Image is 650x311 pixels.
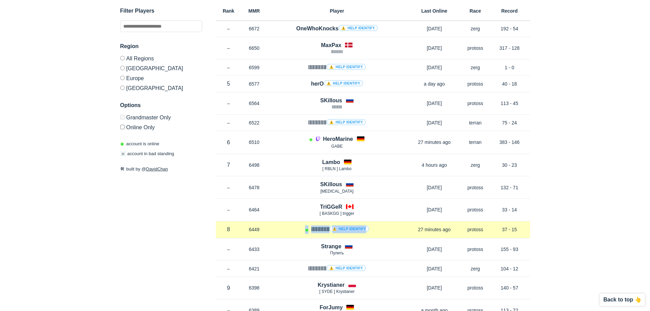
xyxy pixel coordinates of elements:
a: ⚠️ Help identify [338,25,378,31]
p: built by @ [120,166,202,173]
label: [GEOGRAPHIC_DATA] [120,83,202,91]
p: 383 - 146 [489,139,530,146]
input: Europe [120,76,125,80]
span: ◉ [120,141,124,146]
p: 6449 [241,226,267,233]
p: 192 - 54 [489,25,530,32]
h3: Options [120,101,202,109]
p: 6421 [241,265,267,272]
p: 6564 [241,100,267,107]
p: 27 minutes ago [407,226,462,233]
p: [DATE] [407,246,462,253]
span: Account is laddering [305,227,308,232]
label: Europe [120,73,202,83]
p: account in bad standing [120,151,174,158]
img: icon-twitch.7daa0e80.svg [315,136,321,142]
h3: Filter Players [120,7,202,15]
h4: herO [311,80,363,88]
h4: llllllllllll [308,119,365,127]
p: 6522 [241,119,267,126]
p: [DATE] [407,25,462,32]
input: Online Only [120,125,125,129]
p: [DATE] [407,284,462,291]
h6: Player [267,9,407,13]
p: 30 - 23 [489,162,530,168]
p: 6510 [241,139,267,146]
span: lllllllllll [332,105,342,109]
a: ⚠️ Help identify [327,64,366,70]
p: 6464 [241,206,267,213]
p: 6 [216,138,241,146]
p: 1 - 0 [489,64,530,71]
p: 104 - 12 [489,265,530,272]
p: – [216,206,241,213]
span: [MEDICAL_DATA] [320,189,354,194]
p: protoss [462,100,489,107]
h4: HeroMarine [323,135,353,143]
h4: Strange [321,242,342,250]
a: ⚠️ Help identify [324,80,363,86]
p: 155 - 93 [489,246,530,253]
h4: SKillous [320,180,342,188]
h6: Record [489,9,530,13]
span: lllIlllIllIl [331,49,343,54]
p: [DATE] [407,206,462,213]
h4: llIIlIIllIII [308,63,365,71]
p: 6672 [241,25,267,32]
p: – [216,64,241,71]
span: GABE [331,144,343,149]
input: All Regions [120,56,125,60]
p: – [216,246,241,253]
p: [DATE] [407,265,462,272]
span: 🛠 [120,166,125,172]
p: 9 [216,284,241,292]
h4: TriGGeR [320,203,342,211]
h4: SKillous [320,97,342,104]
p: protoss [462,284,489,291]
p: 6398 [241,284,267,291]
h6: MMR [241,9,267,13]
p: 37 - 15 [489,226,530,233]
p: – [216,265,241,272]
p: – [216,119,241,126]
p: terran [462,139,489,146]
p: terran [462,119,489,126]
p: 5 [216,80,241,88]
p: protoss [462,184,489,191]
h4: MaxPax [321,41,342,49]
label: [GEOGRAPHIC_DATA] [120,63,202,73]
p: 4 hours ago [407,162,462,168]
p: zerg [462,265,489,272]
p: zerg [462,162,489,168]
label: All Regions [120,56,202,63]
h6: Rank [216,9,241,13]
p: protoss [462,226,489,233]
a: ⚠️ Help identify [327,119,366,125]
h4: llllllllllll [308,265,365,272]
p: protoss [462,80,489,87]
span: Пулить [330,251,344,255]
h3: Region [120,42,202,50]
p: protoss [462,206,489,213]
p: 40 - 18 [489,80,530,87]
p: 27 minutes ago [407,139,462,146]
h6: Last Online [407,9,462,13]
h4: OneWhoKnocks [296,25,377,32]
p: [DATE] [407,64,462,71]
p: zerg [462,25,489,32]
input: [GEOGRAPHIC_DATA] [120,66,125,70]
p: account is online [120,140,160,147]
p: [DATE] [407,100,462,107]
span: [ BASKGG ] trigger [320,211,354,216]
p: 6498 [241,162,267,168]
p: 132 - 71 [489,184,530,191]
p: protoss [462,246,489,253]
a: DavidChan [146,166,168,172]
p: [DATE] [407,119,462,126]
p: 140 - 57 [489,284,530,291]
p: 75 - 24 [489,119,530,126]
p: 33 - 14 [489,206,530,213]
label: Only show accounts currently laddering [120,122,202,130]
span: Account is laddering [309,137,313,142]
p: – [216,25,241,32]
